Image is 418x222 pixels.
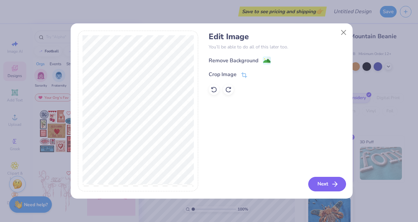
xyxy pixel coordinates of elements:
[308,177,346,191] button: Next
[337,26,350,39] button: Close
[209,57,258,65] div: Remove Background
[209,43,345,50] p: You’ll be able to do all of this later too.
[209,70,237,78] div: Crop Image
[209,32,345,42] h4: Edit Image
